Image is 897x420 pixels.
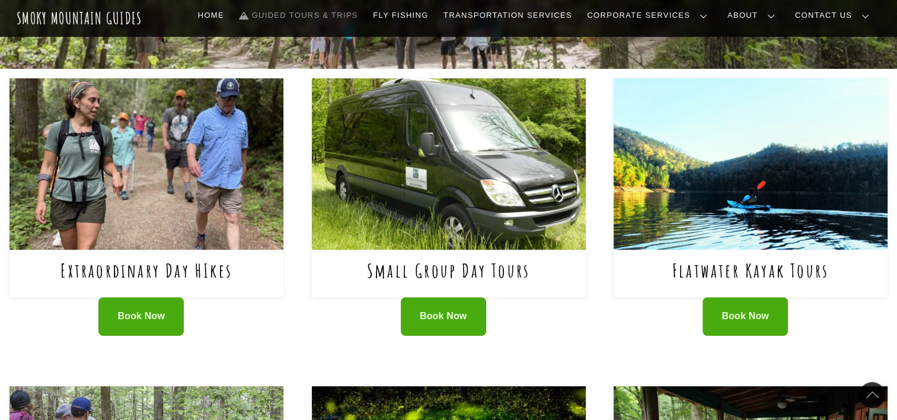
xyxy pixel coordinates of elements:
[401,297,486,336] a: Book Now
[703,297,788,336] a: Book Now
[17,8,142,28] a: Smoky Mountain Guides
[98,297,184,336] a: Book Now
[235,3,363,28] a: Guided Tours & Trips
[117,310,165,323] span: Book Now
[312,78,586,250] img: Small Group Day Tours
[790,3,879,28] a: Contact Us
[672,258,829,282] a: Flatwater Kayak Tours
[193,3,229,28] a: Home
[368,3,433,28] a: Fly Fishing
[60,258,232,282] a: Extraordinary Day HIkes
[420,310,467,323] span: Book Now
[9,78,283,250] img: Extraordinary Day HIkes
[367,258,530,282] a: Small Group Day Tours
[614,78,888,250] img: Flatwater Kayak Tours
[722,310,769,323] span: Book Now
[723,3,784,28] a: About
[439,3,576,28] a: Transportation Services
[582,3,717,28] a: Corporate Services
